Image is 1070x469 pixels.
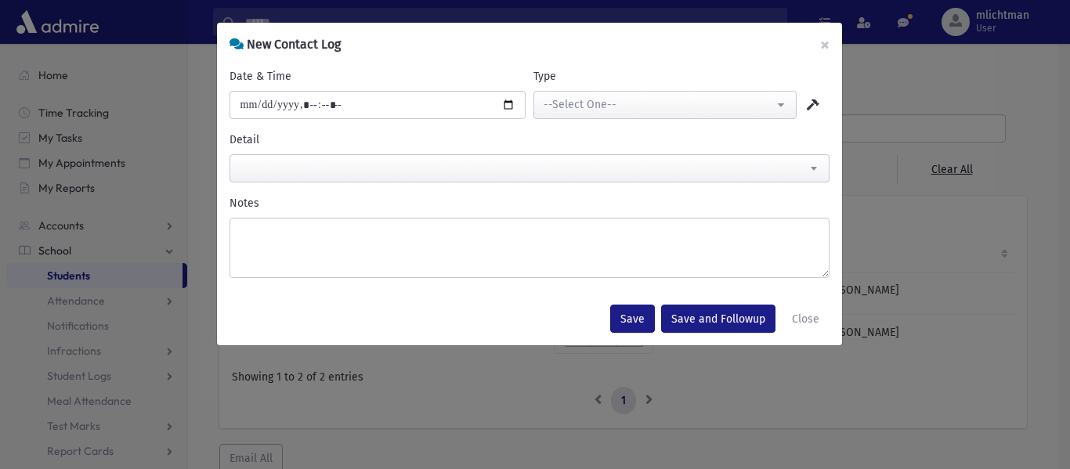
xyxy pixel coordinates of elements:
[808,23,842,67] button: ×
[782,305,830,333] button: Close
[230,132,259,148] label: Detail
[230,68,291,85] label: Date & Time
[610,305,655,333] button: Save
[661,305,775,333] button: Save and Followup
[544,96,774,113] div: --Select One--
[230,35,341,54] h6: New Contact Log
[230,195,259,211] label: Notes
[533,91,797,119] button: --Select One--
[533,68,556,85] label: Type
